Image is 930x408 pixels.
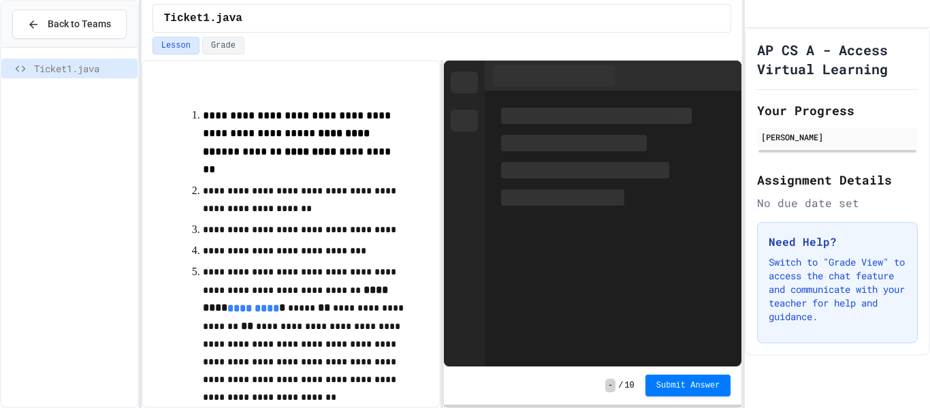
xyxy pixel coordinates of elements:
div: [PERSON_NAME] [761,131,914,143]
h2: Your Progress [757,101,918,120]
div: No due date set [757,195,918,211]
button: Lesson [153,37,199,54]
span: Ticket1.java [164,10,242,27]
span: / [618,380,623,391]
span: - [605,379,615,392]
button: Back to Teams [12,10,127,39]
h2: Assignment Details [757,170,918,189]
h3: Need Help? [769,234,906,250]
p: Switch to "Grade View" to access the chat feature and communicate with your teacher for help and ... [769,255,906,324]
span: Back to Teams [48,17,111,31]
h1: AP CS A - Access Virtual Learning [757,40,918,78]
button: Submit Answer [645,375,731,396]
button: Grade [202,37,244,54]
span: Ticket1.java [34,61,132,76]
span: 10 [624,380,634,391]
span: Submit Answer [656,380,720,391]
